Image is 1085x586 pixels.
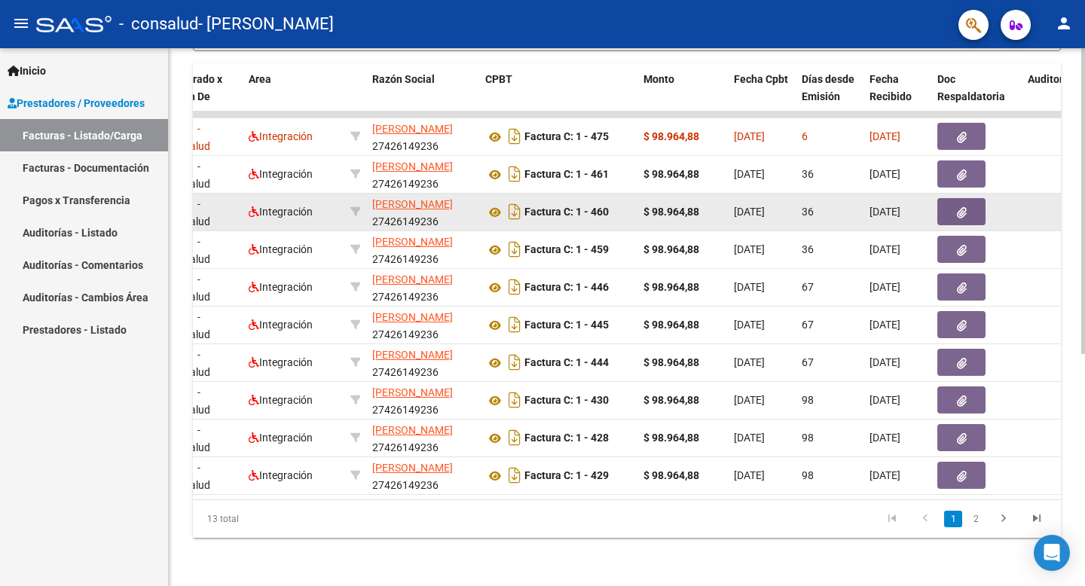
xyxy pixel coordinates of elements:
[870,319,900,331] span: [DATE]
[249,206,313,218] span: Integración
[485,73,512,85] span: CPBT
[870,469,900,481] span: [DATE]
[372,73,435,85] span: Razón Social
[967,511,985,527] a: 2
[802,206,814,218] span: 36
[878,511,906,527] a: go to first page
[734,319,765,331] span: [DATE]
[249,356,313,368] span: Integración
[372,309,473,340] div: 27426149236
[937,73,1005,102] span: Doc Respaldatoria
[802,356,814,368] span: 67
[802,281,814,293] span: 67
[119,8,198,41] span: - consalud
[734,432,765,444] span: [DATE]
[643,206,699,218] strong: $ 98.964,88
[637,63,728,130] datatable-header-cell: Monto
[372,424,453,436] span: [PERSON_NAME]
[643,243,699,255] strong: $ 98.964,88
[796,63,863,130] datatable-header-cell: Días desde Emisión
[12,14,30,32] mat-icon: menu
[802,432,814,444] span: 98
[734,206,765,218] span: [DATE]
[734,469,765,481] span: [DATE]
[734,394,765,406] span: [DATE]
[372,271,473,303] div: 27426149236
[372,233,473,265] div: 27426149236
[1055,14,1073,32] mat-icon: person
[479,63,637,130] datatable-header-cell: CPBT
[643,356,699,368] strong: $ 98.964,88
[524,282,609,294] strong: Factura C: 1 - 446
[802,319,814,331] span: 67
[870,432,900,444] span: [DATE]
[643,73,674,85] span: Monto
[372,459,473,491] div: 27426149236
[505,124,524,148] i: Descargar documento
[643,432,699,444] strong: $ 98.964,88
[249,281,313,293] span: Integración
[372,346,473,378] div: 27426149236
[643,168,699,180] strong: $ 98.964,88
[198,8,334,41] span: - [PERSON_NAME]
[505,237,524,261] i: Descargar documento
[931,63,1022,130] datatable-header-cell: Doc Respaldatoria
[243,63,344,130] datatable-header-cell: Area
[734,243,765,255] span: [DATE]
[8,95,145,111] span: Prestadores / Proveedores
[249,130,313,142] span: Integración
[802,130,808,142] span: 6
[734,73,788,85] span: Fecha Cpbt
[505,275,524,299] i: Descargar documento
[249,319,313,331] span: Integración
[524,131,609,143] strong: Factura C: 1 - 475
[193,500,364,538] div: 13 total
[942,506,964,532] li: page 1
[870,281,900,293] span: [DATE]
[249,394,313,406] span: Integración
[505,162,524,186] i: Descargar documento
[372,123,453,135] span: [PERSON_NAME]
[524,319,609,331] strong: Factura C: 1 - 445
[734,356,765,368] span: [DATE]
[249,73,271,85] span: Area
[249,168,313,180] span: Integración
[505,426,524,450] i: Descargar documento
[524,395,609,407] strong: Factura C: 1 - 430
[524,206,609,218] strong: Factura C: 1 - 460
[505,463,524,487] i: Descargar documento
[870,130,900,142] span: [DATE]
[802,243,814,255] span: 36
[372,462,453,474] span: [PERSON_NAME]
[372,384,473,416] div: 27426149236
[505,388,524,412] i: Descargar documento
[643,130,699,142] strong: $ 98.964,88
[870,168,900,180] span: [DATE]
[944,511,962,527] a: 1
[734,281,765,293] span: [DATE]
[372,273,453,285] span: [PERSON_NAME]
[870,356,900,368] span: [DATE]
[1022,511,1051,527] a: go to last page
[505,200,524,224] i: Descargar documento
[8,63,46,79] span: Inicio
[524,432,609,444] strong: Factura C: 1 - 428
[372,386,453,398] span: [PERSON_NAME]
[643,319,699,331] strong: $ 98.964,88
[863,63,931,130] datatable-header-cell: Fecha Recibido
[249,469,313,481] span: Integración
[643,394,699,406] strong: $ 98.964,88
[802,394,814,406] span: 98
[802,168,814,180] span: 36
[870,206,900,218] span: [DATE]
[524,169,609,181] strong: Factura C: 1 - 461
[643,469,699,481] strong: $ 98.964,88
[734,130,765,142] span: [DATE]
[372,198,453,210] span: [PERSON_NAME]
[372,349,453,361] span: [PERSON_NAME]
[911,511,940,527] a: go to previous page
[524,244,609,256] strong: Factura C: 1 - 459
[372,160,453,172] span: [PERSON_NAME]
[802,73,854,102] span: Días desde Emisión
[1028,73,1072,85] span: Auditoria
